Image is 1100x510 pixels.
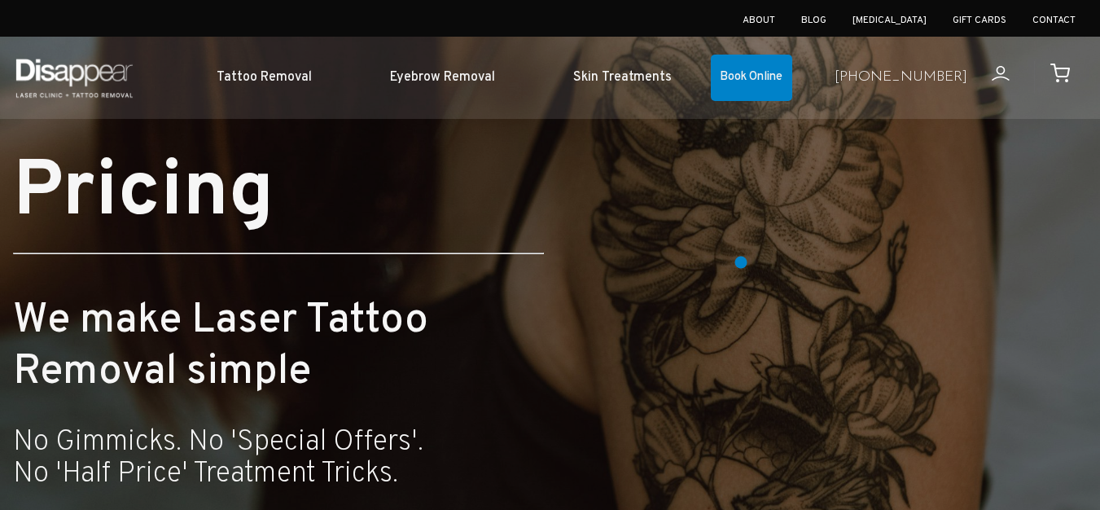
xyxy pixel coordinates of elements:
a: Book Online [711,55,792,102]
img: Disappear - Laser Clinic and Tattoo Removal Services in Sydney, Australia [12,49,136,107]
h1: Pricing [13,156,544,232]
a: [MEDICAL_DATA] [852,14,927,27]
a: About [743,14,775,27]
a: Contact [1032,14,1076,27]
a: Blog [801,14,826,27]
a: [PHONE_NUMBER] [835,66,967,90]
a: Tattoo Removal [177,53,351,103]
h3: No Gimmicks. No 'Special Offers'. No 'Half Price' Treatment Tricks. [13,427,544,490]
small: We make Laser Tattoo Removal simple [13,295,428,398]
a: Eyebrow Removal [351,53,534,103]
a: Skin Treatments [534,53,711,103]
a: Gift Cards [953,14,1006,27]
